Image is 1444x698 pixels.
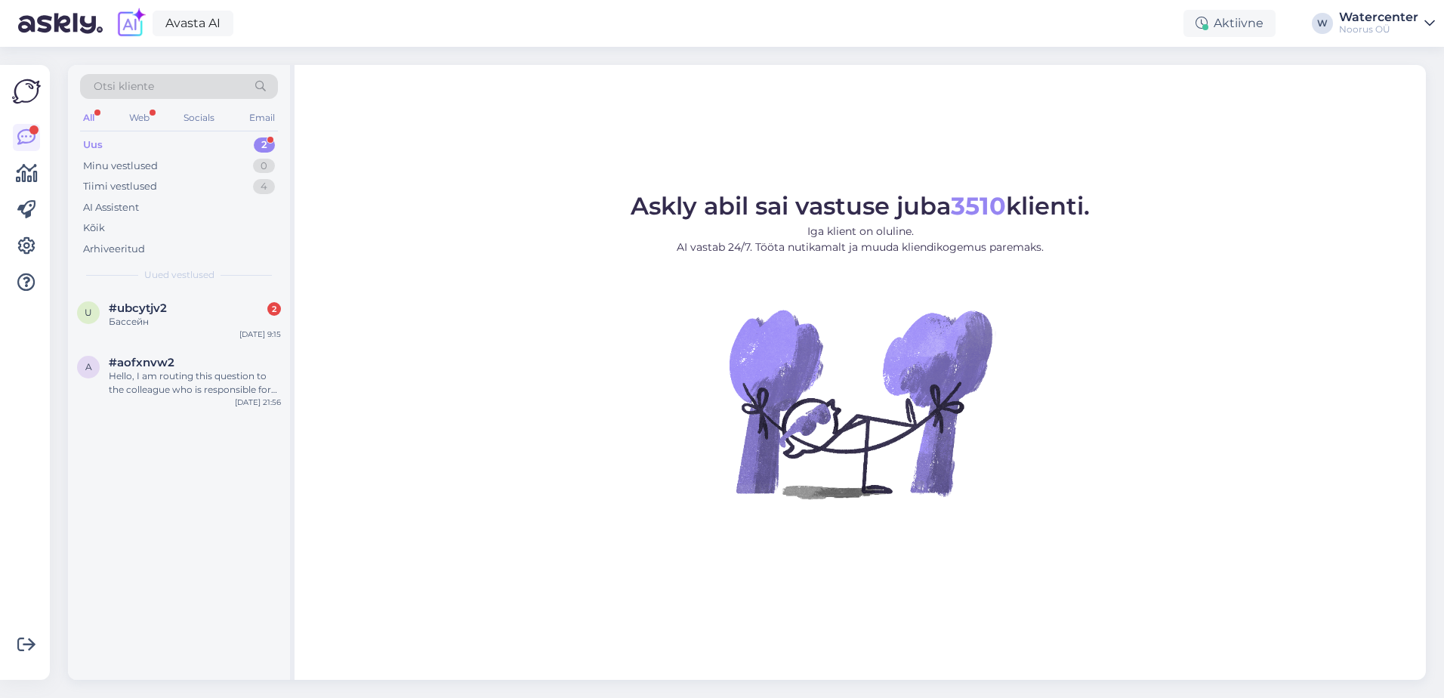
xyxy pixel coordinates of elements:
[83,221,105,236] div: Kõik
[1312,13,1333,34] div: W
[109,315,281,329] div: Бассейн
[126,108,153,128] div: Web
[724,267,996,539] img: No Chat active
[254,137,275,153] div: 2
[631,224,1090,255] p: Iga klient on oluline. AI vastab 24/7. Tööta nutikamalt ja muuda kliendikogemus paremaks.
[235,397,281,408] div: [DATE] 21:56
[1339,11,1418,23] div: Watercenter
[253,179,275,194] div: 4
[109,356,174,369] span: #aofxnvw2
[1339,23,1418,36] div: Noorus OÜ
[951,191,1006,221] b: 3510
[253,159,275,174] div: 0
[85,361,92,372] span: a
[631,191,1090,221] span: Askly abil sai vastuse juba klienti.
[115,8,147,39] img: explore-ai
[109,369,281,397] div: Hello, I am routing this question to the colleague who is responsible for this topic. The reply m...
[144,268,214,282] span: Uued vestlused
[83,179,157,194] div: Tiimi vestlused
[83,200,139,215] div: AI Assistent
[83,137,103,153] div: Uus
[1339,11,1435,36] a: WatercenterNoorus OÜ
[80,108,97,128] div: All
[83,159,158,174] div: Minu vestlused
[109,301,167,315] span: #ubcytjv2
[12,77,41,106] img: Askly Logo
[267,302,281,316] div: 2
[246,108,278,128] div: Email
[1183,10,1276,37] div: Aktiivne
[239,329,281,340] div: [DATE] 9:15
[153,11,233,36] a: Avasta AI
[94,79,154,94] span: Otsi kliente
[83,242,145,257] div: Arhiveeritud
[180,108,218,128] div: Socials
[85,307,92,318] span: u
